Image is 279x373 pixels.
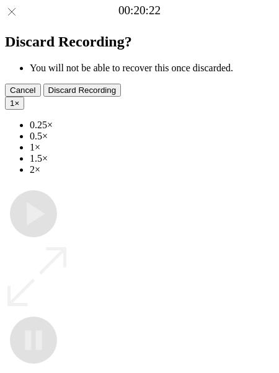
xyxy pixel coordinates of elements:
[5,97,24,110] button: 1×
[30,142,274,153] li: 1×
[30,120,274,131] li: 0.25×
[30,153,274,164] li: 1.5×
[30,131,274,142] li: 0.5×
[30,63,274,74] li: You will not be able to recover this once discarded.
[5,84,41,97] button: Cancel
[10,99,14,108] span: 1
[5,33,274,50] h2: Discard Recording?
[43,84,122,97] button: Discard Recording
[30,164,274,175] li: 2×
[118,4,161,17] a: 00:20:22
